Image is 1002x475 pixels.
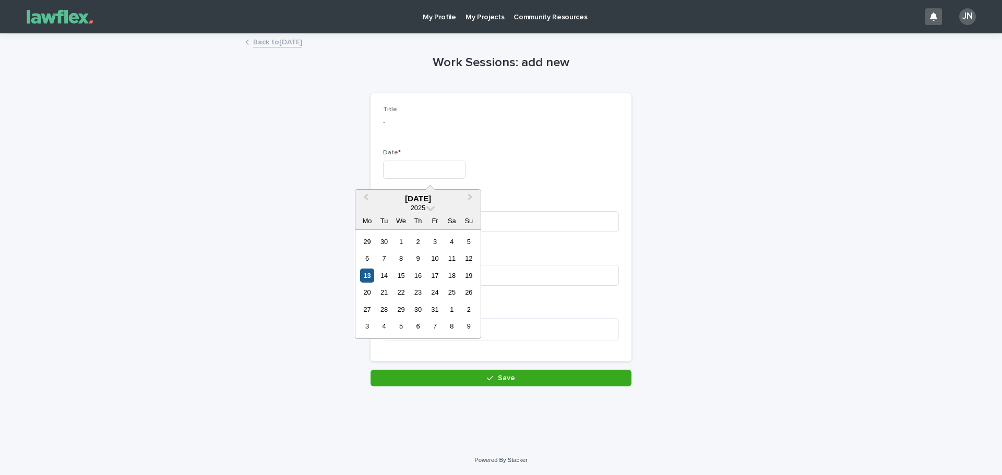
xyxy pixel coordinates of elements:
[463,191,480,208] button: Next Month
[21,6,99,27] img: Gnvw4qrBSHOAfo8VMhG6
[411,204,425,212] span: 2025
[394,302,408,316] div: Choose Wednesday, 29 October 2025
[411,285,425,299] div: Choose Thursday, 23 October 2025
[428,319,442,333] div: Choose Friday, 7 November 2025
[428,285,442,299] div: Choose Friday, 24 October 2025
[360,269,374,283] div: Choose Monday, 13 October 2025
[462,285,476,299] div: Choose Sunday, 26 October 2025
[394,319,408,333] div: Choose Wednesday, 5 November 2025
[360,319,374,333] div: Choose Monday, 3 November 2025
[428,235,442,249] div: Choose Friday, 3 October 2025
[445,214,459,228] div: Sa
[394,285,408,299] div: Choose Wednesday, 22 October 2025
[428,214,442,228] div: Fr
[383,150,401,156] span: Date
[428,251,442,265] div: Choose Friday, 10 October 2025
[445,235,459,249] div: Choose Saturday, 4 October 2025
[462,302,476,316] div: Choose Sunday, 2 November 2025
[411,319,425,333] div: Choose Thursday, 6 November 2025
[411,269,425,283] div: Choose Thursday, 16 October 2025
[462,251,476,265] div: Choose Sunday, 12 October 2025
[394,214,408,228] div: We
[360,285,374,299] div: Choose Monday, 20 October 2025
[445,251,459,265] div: Choose Saturday, 11 October 2025
[959,8,976,25] div: JN
[411,251,425,265] div: Choose Thursday, 9 October 2025
[462,269,476,283] div: Choose Sunday, 19 October 2025
[411,235,425,249] div: Choose Thursday, 2 October 2025
[474,457,527,463] a: Powered By Stacker
[462,319,476,333] div: Choose Sunday, 9 November 2025
[377,251,391,265] div: Choose Tuesday, 7 October 2025
[411,214,425,228] div: Th
[428,269,442,283] div: Choose Friday, 17 October 2025
[445,269,459,283] div: Choose Saturday, 18 October 2025
[253,35,302,47] a: Back to[DATE]
[377,302,391,316] div: Choose Tuesday, 28 October 2025
[445,285,459,299] div: Choose Saturday, 25 October 2025
[371,370,631,386] button: Save
[394,235,408,249] div: Choose Wednesday, 1 October 2025
[360,302,374,316] div: Choose Monday, 27 October 2025
[360,251,374,265] div: Choose Monday, 6 October 2025
[498,374,515,382] span: Save
[428,302,442,316] div: Choose Friday, 31 October 2025
[377,285,391,299] div: Choose Tuesday, 21 October 2025
[462,235,476,249] div: Choose Sunday, 5 October 2025
[359,233,477,335] div: month 2025-10
[383,106,397,113] span: Title
[360,235,374,249] div: Choose Monday, 29 September 2025
[445,302,459,316] div: Choose Saturday, 1 November 2025
[377,319,391,333] div: Choose Tuesday, 4 November 2025
[445,319,459,333] div: Choose Saturday, 8 November 2025
[394,269,408,283] div: Choose Wednesday, 15 October 2025
[462,214,476,228] div: Su
[371,55,631,70] h1: Work Sessions: add new
[411,302,425,316] div: Choose Thursday, 30 October 2025
[394,251,408,265] div: Choose Wednesday, 8 October 2025
[360,214,374,228] div: Mo
[377,269,391,283] div: Choose Tuesday, 14 October 2025
[383,117,619,128] p: -
[377,214,391,228] div: Tu
[355,194,481,203] div: [DATE]
[356,191,373,208] button: Previous Month
[377,235,391,249] div: Choose Tuesday, 30 September 2025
